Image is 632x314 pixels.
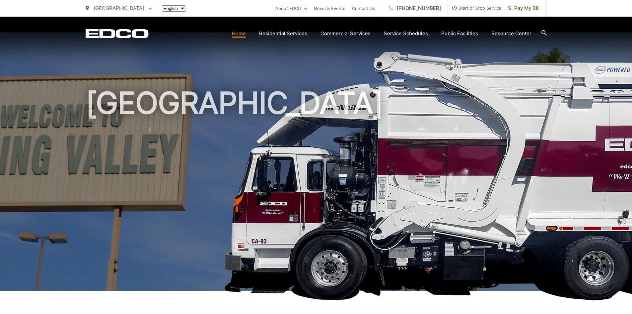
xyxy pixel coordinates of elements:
a: Commercial Services [320,30,371,38]
a: EDCD logo. Return to the homepage. [86,29,149,38]
span: [GEOGRAPHIC_DATA] [94,5,144,11]
h1: [GEOGRAPHIC_DATA] [86,86,547,297]
a: Public Facilities [441,30,478,38]
a: Resource Center [491,30,531,38]
select: Select a language [162,5,185,12]
a: About EDCO [275,4,307,12]
a: News & Events [314,4,345,12]
span: Pay My Bill [508,4,540,12]
a: Contact Us [352,4,375,12]
a: Home [232,30,246,38]
a: Residential Services [259,30,307,38]
a: Service Schedules [384,30,428,38]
